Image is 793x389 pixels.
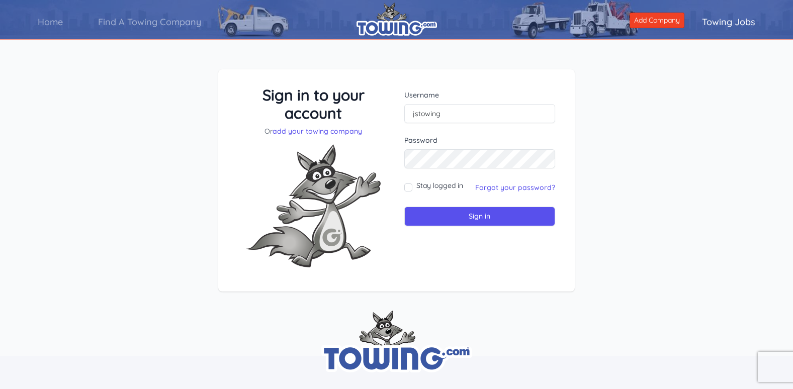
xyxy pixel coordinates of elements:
[238,126,389,136] p: Or
[80,8,219,36] a: Find A Towing Company
[238,136,389,275] img: Fox-Excited.png
[684,8,773,36] a: Towing Jobs
[321,311,472,372] img: towing
[630,13,684,28] a: Add Company
[475,183,555,192] a: Forgot your password?
[357,3,437,36] img: logo.png
[238,86,389,122] h3: Sign in to your account
[416,180,463,190] label: Stay logged in
[20,8,80,36] a: Home
[404,90,556,100] label: Username
[404,135,556,145] label: Password
[404,207,556,226] input: Sign in
[273,127,362,136] a: add your towing company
